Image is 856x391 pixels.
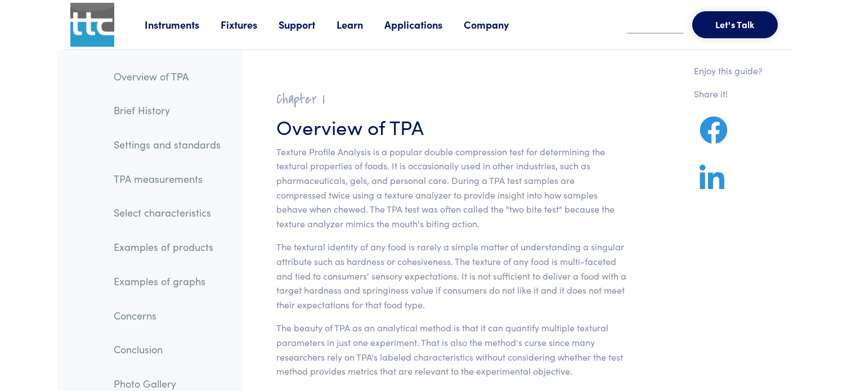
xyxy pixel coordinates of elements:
[276,321,627,378] p: The beauty of TPA as an analytical method is that it can quantify multiple textural parameters in...
[337,17,384,32] a: Learn
[384,17,464,32] a: Applications
[694,87,763,101] p: Share it!
[105,336,230,362] a: Conclusion
[105,268,230,294] a: Examples of graphs
[276,113,627,140] h3: Overview of TPA
[105,166,230,192] a: TPA measurements
[105,303,230,329] a: Concerns
[105,97,230,123] a: Brief History
[105,64,230,89] a: Overview of TPA
[105,200,230,226] a: Select characteristics
[276,91,627,108] h2: Chapter I
[70,3,114,47] img: ttc_logo_1x1_v1.0.png
[692,11,778,38] button: Let's Talk
[276,145,627,231] p: Texture Profile Analysis is a popular double compression test for determining the textural proper...
[464,17,530,32] a: Company
[279,17,337,32] a: Support
[145,17,221,32] a: Instruments
[221,17,279,32] a: Fixtures
[276,240,627,312] p: The textural identity of any food is rarely a simple matter of understanding a singular attribute...
[105,132,230,158] a: Settings and standards
[105,234,230,260] a: Examples of products
[694,64,763,78] p: Enjoy this guide?
[694,178,730,192] a: Share on LinkedIn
